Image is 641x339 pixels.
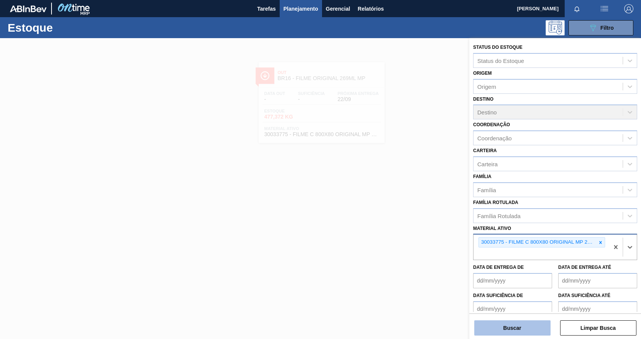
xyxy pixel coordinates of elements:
[479,238,596,247] div: 30033775 - FILME C 800X80 ORIGINAL MP 269ML
[358,4,384,13] span: Relatórios
[473,265,524,270] label: Data de Entrega de
[257,4,276,13] span: Tarefas
[473,122,510,127] label: Coordenação
[546,20,565,35] div: Pogramando: nenhum usuário selecionado
[624,4,633,13] img: Logout
[565,3,589,14] button: Notificações
[569,20,633,35] button: Filtro
[473,301,552,317] input: dd/mm/yyyy
[473,148,497,153] label: Carteira
[558,273,637,288] input: dd/mm/yyyy
[473,71,492,76] label: Origem
[477,186,496,193] div: Família
[10,5,47,12] img: TNhmsLtSVTkK8tSr43FrP2fwEKptu5GPRR3wAAAABJRU5ErkJggg==
[477,135,512,141] div: Coordenação
[8,23,119,32] h1: Estoque
[558,293,610,298] label: Data suficiência até
[477,57,524,64] div: Status do Estoque
[473,226,511,231] label: Material ativo
[477,161,498,167] div: Carteira
[283,4,318,13] span: Planejamento
[473,96,493,102] label: Destino
[558,265,611,270] label: Data de Entrega até
[473,45,522,50] label: Status do Estoque
[473,200,518,205] label: Família Rotulada
[601,25,614,31] span: Filtro
[558,301,637,317] input: dd/mm/yyyy
[473,273,552,288] input: dd/mm/yyyy
[326,4,350,13] span: Gerencial
[473,293,523,298] label: Data suficiência de
[600,4,609,13] img: userActions
[473,174,491,179] label: Família
[477,212,520,219] div: Família Rotulada
[477,83,496,90] div: Origem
